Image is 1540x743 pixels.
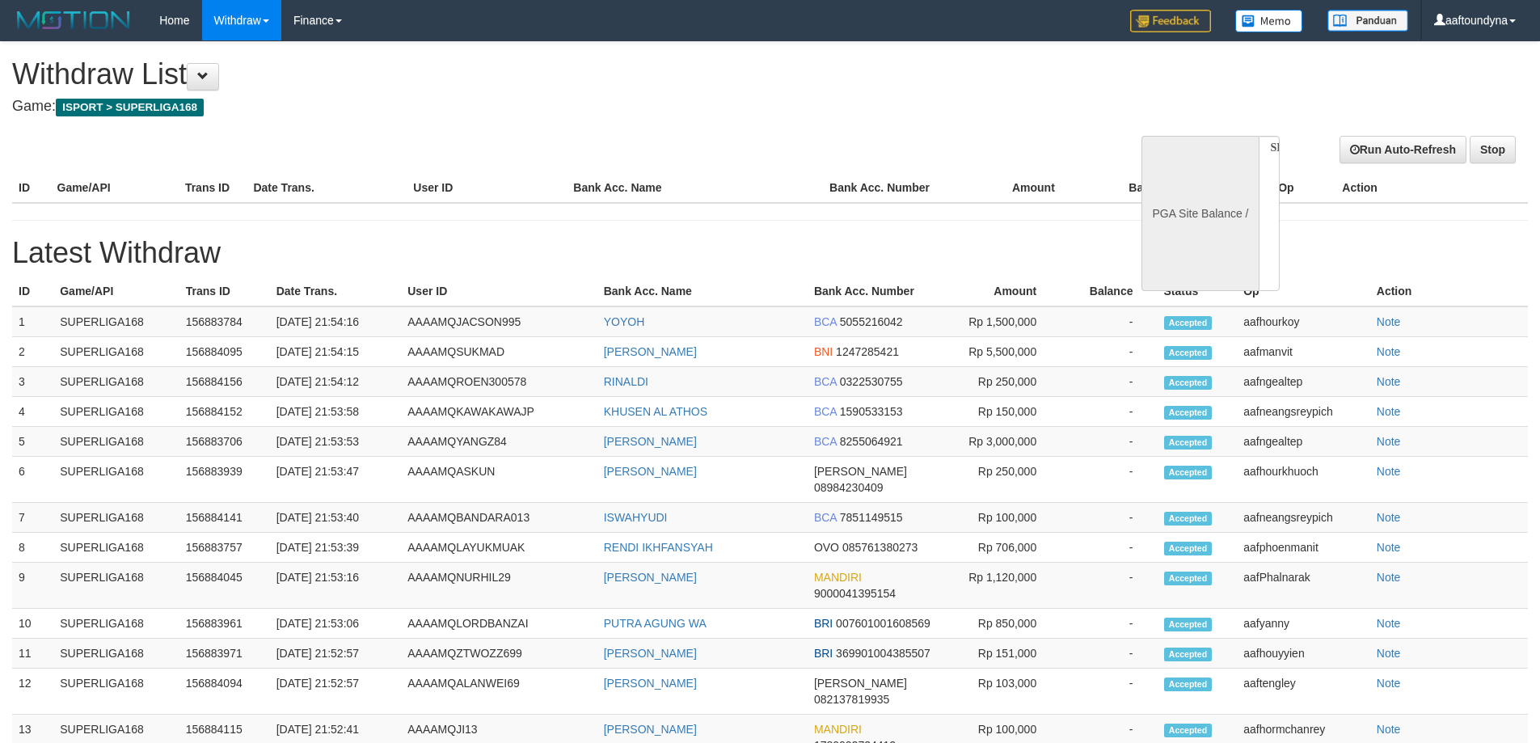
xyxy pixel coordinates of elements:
span: ISPORT > SUPERLIGA168 [56,99,204,116]
td: SUPERLIGA168 [53,367,179,397]
th: Amount [947,277,1061,306]
th: ID [12,173,51,203]
a: Note [1377,405,1401,418]
td: [DATE] 21:53:53 [270,427,402,457]
span: Accepted [1164,542,1213,555]
span: 369901004385507 [836,647,930,660]
td: [DATE] 21:53:47 [270,457,402,503]
td: 156883757 [179,533,270,563]
a: Note [1377,647,1401,660]
a: Note [1377,571,1401,584]
td: Rp 250,000 [947,457,1061,503]
span: 08984230409 [814,481,884,494]
a: RENDI IKHFANSYAH [604,541,713,554]
th: Bank Acc. Number [823,173,951,203]
td: 3 [12,367,53,397]
td: SUPERLIGA168 [53,503,179,533]
a: PUTRA AGUNG WA [604,617,707,630]
h4: Game: [12,99,1010,115]
td: - [1061,609,1157,639]
span: 8255064921 [840,435,903,448]
span: BNI [814,345,833,358]
td: aafngealtep [1237,427,1370,457]
td: 8 [12,533,53,563]
h1: Withdraw List [12,58,1010,91]
td: aafngealtep [1237,367,1370,397]
td: SUPERLIGA168 [53,337,179,367]
th: Op [1237,277,1370,306]
span: MANDIRI [814,571,862,584]
span: OVO [814,541,839,554]
a: [PERSON_NAME] [604,677,697,690]
span: 1247285421 [836,345,899,358]
td: SUPERLIGA168 [53,427,179,457]
td: 156884045 [179,563,270,609]
span: [PERSON_NAME] [814,677,907,690]
td: Rp 150,000 [947,397,1061,427]
td: 156883971 [179,639,270,669]
td: - [1061,367,1157,397]
td: Rp 250,000 [947,367,1061,397]
th: Trans ID [179,173,247,203]
td: Rp 103,000 [947,669,1061,715]
td: [DATE] 21:52:57 [270,639,402,669]
span: 007601001608569 [836,617,930,630]
a: Run Auto-Refresh [1340,136,1466,163]
td: [DATE] 21:53:39 [270,533,402,563]
td: aafneangsreypich [1237,397,1370,427]
img: MOTION_logo.png [12,8,135,32]
td: AAAAMQLAYUKMUAK [401,533,597,563]
img: Button%20Memo.svg [1235,10,1303,32]
td: - [1061,503,1157,533]
span: 0322530755 [840,375,903,388]
td: Rp 850,000 [947,609,1061,639]
td: 1 [12,306,53,337]
td: [DATE] 21:53:40 [270,503,402,533]
td: [DATE] 21:54:16 [270,306,402,337]
td: 12 [12,669,53,715]
a: RINALDI [604,375,648,388]
td: aafphoenmanit [1237,533,1370,563]
span: Accepted [1164,436,1213,450]
td: AAAAMQBANDARA013 [401,503,597,533]
th: Date Trans. [247,173,407,203]
td: Rp 5,500,000 [947,337,1061,367]
th: Trans ID [179,277,270,306]
td: Rp 3,000,000 [947,427,1061,457]
td: 156884156 [179,367,270,397]
td: 156884152 [179,397,270,427]
a: [PERSON_NAME] [604,465,697,478]
th: Balance [1061,277,1157,306]
th: Status [1158,277,1238,306]
td: 5 [12,427,53,457]
td: 11 [12,639,53,669]
span: Accepted [1164,512,1213,526]
td: AAAAMQJACSON995 [401,306,597,337]
td: SUPERLIGA168 [53,669,179,715]
td: - [1061,306,1157,337]
th: Bank Acc. Name [597,277,808,306]
span: Accepted [1164,618,1213,631]
span: Accepted [1164,678,1213,691]
td: AAAAMQROEN300578 [401,367,597,397]
td: 156883961 [179,609,270,639]
td: Rp 100,000 [947,503,1061,533]
span: BRI [814,617,833,630]
a: Stop [1470,136,1516,163]
img: panduan.png [1327,10,1408,32]
a: Note [1377,375,1401,388]
td: 156884095 [179,337,270,367]
a: Note [1377,315,1401,328]
td: aafhouyyien [1237,639,1370,669]
td: - [1061,427,1157,457]
td: SUPERLIGA168 [53,639,179,669]
td: Rp 1,500,000 [947,306,1061,337]
span: BCA [814,405,837,418]
span: 9000041395154 [814,587,896,600]
th: Action [1370,277,1528,306]
td: aafPhalnarak [1237,563,1370,609]
td: SUPERLIGA168 [53,609,179,639]
div: PGA Site Balance / [1141,136,1258,291]
th: User ID [401,277,597,306]
td: SUPERLIGA168 [53,533,179,563]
